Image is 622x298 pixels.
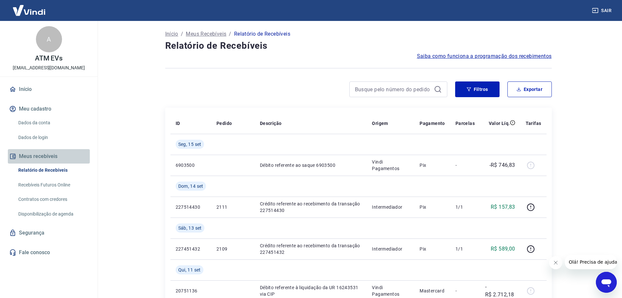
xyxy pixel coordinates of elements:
span: Sáb, 13 set [178,225,202,231]
iframe: Fechar mensagem [549,256,562,269]
p: Pix [420,162,445,168]
a: Contratos com credores [16,193,90,206]
p: Parcelas [455,120,475,127]
a: Dados de login [16,131,90,144]
p: 20751136 [176,288,206,294]
button: Meus recebíveis [8,149,90,164]
p: Relatório de Recebíveis [234,30,290,38]
p: 2109 [216,246,249,252]
p: 227451432 [176,246,206,252]
p: Tarifas [526,120,541,127]
p: 2111 [216,204,249,210]
a: Disponibilização de agenda [16,207,90,221]
p: Pedido [216,120,232,127]
p: -R$ 746,83 [489,161,515,169]
p: Pagamento [420,120,445,127]
p: Pix [420,204,445,210]
p: / [181,30,183,38]
input: Busque pelo número do pedido [355,84,431,94]
p: 1/1 [455,204,475,210]
p: 6903500 [176,162,206,168]
p: 227514430 [176,204,206,210]
p: [EMAIL_ADDRESS][DOMAIN_NAME] [13,64,85,71]
button: Sair [591,5,614,17]
p: Valor Líq. [489,120,510,127]
iframe: Mensagem da empresa [565,255,617,269]
span: Qui, 11 set [178,267,201,273]
p: Vindi Pagamentos [372,159,409,172]
p: R$ 589,00 [491,245,515,253]
p: - [455,162,475,168]
p: Intermediador [372,204,409,210]
p: Débito referente à liquidação da UR 16243531 via CIP [260,284,362,297]
a: Relatório de Recebíveis [16,164,90,177]
p: Crédito referente ao recebimento da transação 227514430 [260,201,362,214]
a: Meus Recebíveis [186,30,226,38]
iframe: Botão para abrir a janela de mensagens [596,272,617,293]
a: Recebíveis Futuros Online [16,178,90,192]
p: R$ 157,83 [491,203,515,211]
p: Pix [420,246,445,252]
p: / [229,30,231,38]
h4: Relatório de Recebíveis [165,39,552,52]
button: Filtros [455,81,500,97]
button: Exportar [507,81,552,97]
p: Origem [372,120,388,127]
p: Vindi Pagamentos [372,284,409,297]
p: Crédito referente ao recebimento da transação 227451432 [260,242,362,255]
p: Mastercard [420,288,445,294]
div: A [36,26,62,52]
button: Meu cadastro [8,102,90,116]
a: Dados da conta [16,116,90,130]
span: Dom, 14 set [178,183,203,189]
a: Saiba como funciona a programação dos recebimentos [417,52,552,60]
p: ID [176,120,180,127]
p: Intermediador [372,246,409,252]
a: Início [165,30,178,38]
p: Descrição [260,120,282,127]
a: Início [8,82,90,96]
img: Vindi [8,0,50,20]
p: 1/1 [455,246,475,252]
span: Olá! Precisa de ajuda? [4,5,55,10]
p: - [455,288,475,294]
span: Seg, 15 set [178,141,201,148]
a: Fale conosco [8,245,90,260]
p: ATM EVs [35,55,63,62]
p: Débito referente ao saque 6903500 [260,162,362,168]
a: Segurança [8,226,90,240]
